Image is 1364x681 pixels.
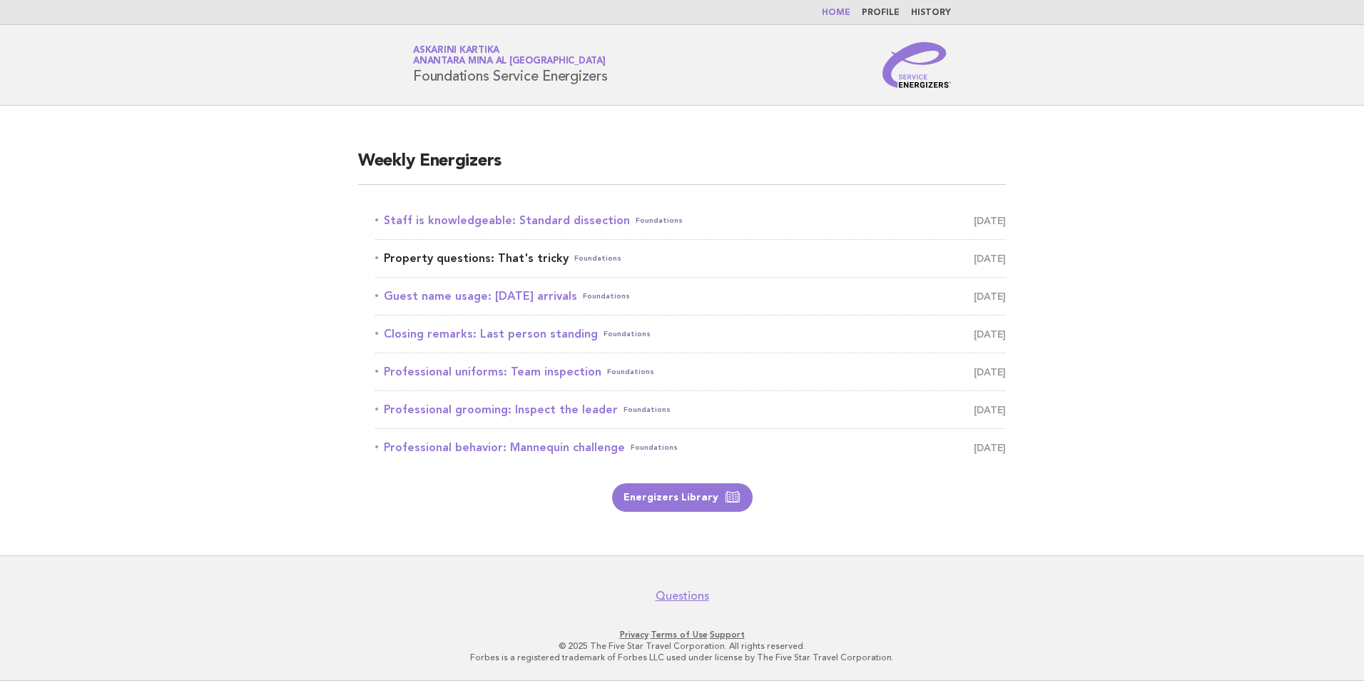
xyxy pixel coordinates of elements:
[413,46,608,84] h1: Foundations Service Energizers
[620,630,648,640] a: Privacy
[636,211,683,231] span: Foundations
[710,630,745,640] a: Support
[375,211,1006,231] a: Staff is knowledgeable: Standard dissectionFoundations [DATE]
[604,324,651,344] span: Foundations
[822,9,850,17] a: Home
[974,211,1006,231] span: [DATE]
[612,483,753,512] a: Energizers Library
[974,362,1006,382] span: [DATE]
[624,400,671,420] span: Foundations
[882,42,951,88] img: Service Energizers
[375,286,1006,306] a: Guest name usage: [DATE] arrivalsFoundations [DATE]
[631,438,678,458] span: Foundations
[974,248,1006,268] span: [DATE]
[974,286,1006,306] span: [DATE]
[413,46,606,66] a: Askarini KartikaAnantara Mina al [GEOGRAPHIC_DATA]
[607,362,654,382] span: Foundations
[375,362,1006,382] a: Professional uniforms: Team inspectionFoundations [DATE]
[862,9,900,17] a: Profile
[375,400,1006,420] a: Professional grooming: Inspect the leaderFoundations [DATE]
[974,324,1006,344] span: [DATE]
[375,248,1006,268] a: Property questions: That's trickyFoundations [DATE]
[911,9,951,17] a: History
[375,324,1006,344] a: Closing remarks: Last person standingFoundations [DATE]
[358,150,1006,185] h2: Weekly Energizers
[651,630,708,640] a: Terms of Use
[974,438,1006,458] span: [DATE]
[583,286,630,306] span: Foundations
[375,438,1006,458] a: Professional behavior: Mannequin challengeFoundations [DATE]
[656,589,709,603] a: Questions
[974,400,1006,420] span: [DATE]
[245,652,1119,663] p: Forbes is a registered trademark of Forbes LLC used under license by The Five Star Travel Corpora...
[245,640,1119,652] p: © 2025 The Five Star Travel Corporation. All rights reserved.
[574,248,621,268] span: Foundations
[413,57,606,66] span: Anantara Mina al [GEOGRAPHIC_DATA]
[245,629,1119,640] p: · ·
